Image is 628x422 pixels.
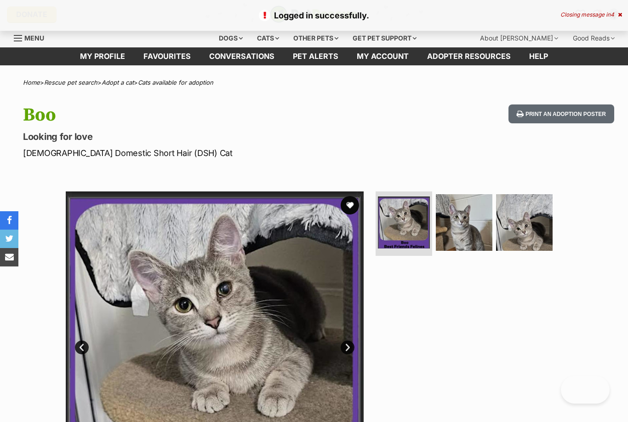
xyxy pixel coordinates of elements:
[474,29,565,47] div: About [PERSON_NAME]
[287,29,345,47] div: Other pets
[23,130,383,143] p: Looking for love
[134,47,200,65] a: Favourites
[14,29,51,46] a: Menu
[560,12,622,18] div: Closing message in
[346,29,423,47] div: Get pet support
[348,47,418,65] a: My account
[341,341,354,354] a: Next
[200,47,284,65] a: conversations
[251,29,285,47] div: Cats
[418,47,520,65] a: Adopter resources
[284,47,348,65] a: Pet alerts
[566,29,621,47] div: Good Reads
[611,11,614,18] span: 4
[75,341,89,354] a: Prev
[561,376,610,404] iframe: Help Scout Beacon - Open
[23,79,40,86] a: Home
[23,104,383,126] h1: Boo
[520,47,557,65] a: Help
[378,197,430,249] img: Photo of Boo
[44,79,97,86] a: Rescue pet search
[341,196,359,214] button: favourite
[9,9,619,22] p: Logged in successfully.
[23,147,383,159] p: [DEMOGRAPHIC_DATA] Domestic Short Hair (DSH) Cat
[24,34,44,42] span: Menu
[212,29,249,47] div: Dogs
[102,79,134,86] a: Adopt a cat
[508,104,614,123] button: Print an adoption poster
[496,194,553,251] img: Photo of Boo
[436,194,492,251] img: Photo of Boo
[71,47,134,65] a: My profile
[138,79,213,86] a: Cats available for adoption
